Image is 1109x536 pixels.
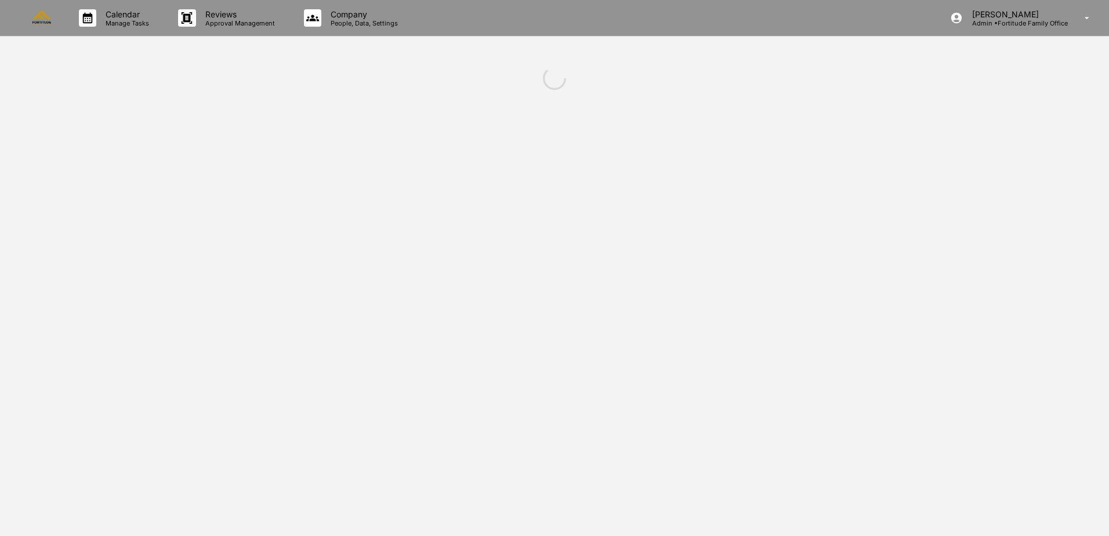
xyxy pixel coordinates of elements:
p: Calendar [96,9,155,19]
p: [PERSON_NAME] [963,9,1068,19]
img: logo [28,10,56,25]
p: Reviews [196,9,281,19]
p: People, Data, Settings [321,19,404,27]
p: Company [321,9,404,19]
p: Approval Management [196,19,281,27]
p: Admin • Fortitude Family Office [963,19,1068,27]
p: Manage Tasks [96,19,155,27]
